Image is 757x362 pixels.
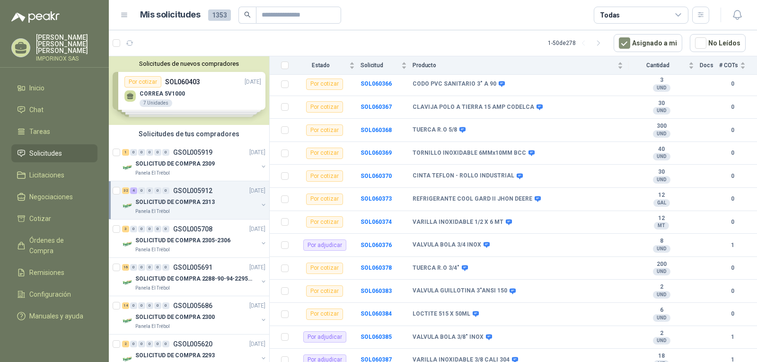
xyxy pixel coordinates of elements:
b: SOL060370 [361,173,392,179]
a: Solicitudes [11,144,97,162]
b: REFRIGERANTE COOL GARD II JHON DEERE [413,195,532,203]
b: 0 [719,103,746,112]
p: Panela El Trébol [135,246,170,254]
div: UND [653,153,670,160]
b: VALVULA BOLA 3/8" INOX [413,334,484,341]
th: Docs [700,56,719,75]
span: Manuales y ayuda [29,311,83,321]
div: Por cotizar [306,101,343,113]
div: UND [653,84,670,92]
a: Chat [11,101,97,119]
span: Tareas [29,126,50,137]
div: 0 [162,302,169,309]
b: SOL060378 [361,265,392,271]
a: 16 0 0 0 0 0 GSOL005691[DATE] Company LogoSOLICITUD DE COMPRA 2288-90-94-2295-96-2301-02-04Panela... [122,262,267,292]
b: 0 [719,172,746,181]
div: 14 [122,302,129,309]
div: Por cotizar [306,263,343,274]
p: SOLICITUD DE COMPRA 2300 [135,313,215,322]
div: 0 [130,302,137,309]
span: Órdenes de Compra [29,235,88,256]
a: Inicio [11,79,97,97]
span: Solicitud [361,62,399,69]
div: Por cotizar [306,79,343,90]
b: 200 [629,261,694,268]
button: Asignado a mi [614,34,682,52]
b: 0 [719,218,746,227]
div: 0 [138,264,145,271]
b: 0 [719,126,746,135]
a: Licitaciones [11,166,97,184]
p: GSOL005691 [173,264,212,271]
p: GSOL005919 [173,149,212,156]
span: Solicitudes [29,148,62,159]
div: 0 [146,302,153,309]
b: 0 [719,149,746,158]
b: 0 [719,309,746,318]
a: SOL060384 [361,310,392,317]
div: 1 - 50 de 278 [548,35,606,51]
th: Producto [413,56,629,75]
div: 0 [138,302,145,309]
p: SOLICITUD DE COMPRA 2305-2306 [135,236,230,245]
div: Por cotizar [306,216,343,228]
div: Por cotizar [306,285,343,297]
b: VALVULA GUILLOTINA 3"ANSI 150 [413,287,507,295]
a: Órdenes de Compra [11,231,97,260]
div: Por cotizar [306,309,343,320]
div: Por cotizar [306,148,343,159]
a: SOL060383 [361,288,392,294]
span: # COTs [719,62,738,69]
b: 2 [629,330,694,337]
b: VARILLA INOXIDABLE 1/2 X 6 MT [413,219,503,226]
p: Panela El Trébol [135,323,170,330]
b: 0 [719,287,746,296]
a: 14 0 0 0 0 0 GSOL005686[DATE] Company LogoSOLICITUD DE COMPRA 2300Panela El Trébol [122,300,267,330]
div: 0 [154,302,161,309]
h1: Mis solicitudes [140,8,201,22]
span: Cotizar [29,213,51,224]
p: GSOL005620 [173,341,212,347]
p: SOLICITUD DE COMPRA 2313 [135,198,215,207]
span: search [244,11,251,18]
b: 0 [719,264,746,273]
div: UND [653,107,670,115]
img: Company Logo [122,315,133,327]
span: Configuración [29,289,71,300]
b: CODO PVC SANITARIO 3" A 90 [413,80,496,88]
div: 0 [154,264,161,271]
p: [DATE] [249,148,265,157]
div: 0 [154,187,161,194]
b: 300 [629,123,694,130]
p: Panela El Trébol [135,284,170,292]
p: [DATE] [249,301,265,310]
p: IMPORINOX SAS [36,56,97,62]
div: 0 [138,149,145,156]
p: [DATE] [249,225,265,234]
b: CINTA TEFLON - ROLLO INDUSTRIAL [413,172,514,180]
div: 0 [130,226,137,232]
div: 0 [146,149,153,156]
button: Solicitudes de nuevos compradores [113,60,265,67]
a: SOL060367 [361,104,392,110]
div: UND [653,245,670,253]
b: VALVULA BOLA 3/4 INOX [413,241,481,249]
div: 0 [146,264,153,271]
b: TORNILLO INOXIDABLE 6MMx10MM BCC [413,150,526,157]
div: 1 [122,149,129,156]
th: # COTs [719,56,757,75]
a: Negociaciones [11,188,97,206]
div: 0 [146,341,153,347]
p: GSOL005912 [173,187,212,194]
img: Company Logo [122,200,133,212]
a: SOL060366 [361,80,392,87]
p: [PERSON_NAME] [PERSON_NAME] [PERSON_NAME] [36,34,97,54]
b: SOL060376 [361,242,392,248]
b: 40 [629,146,694,153]
div: Por adjudicar [303,331,346,343]
b: SOL060385 [361,334,392,340]
div: 0 [130,149,137,156]
span: Remisiones [29,267,64,278]
p: [DATE] [249,263,265,272]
